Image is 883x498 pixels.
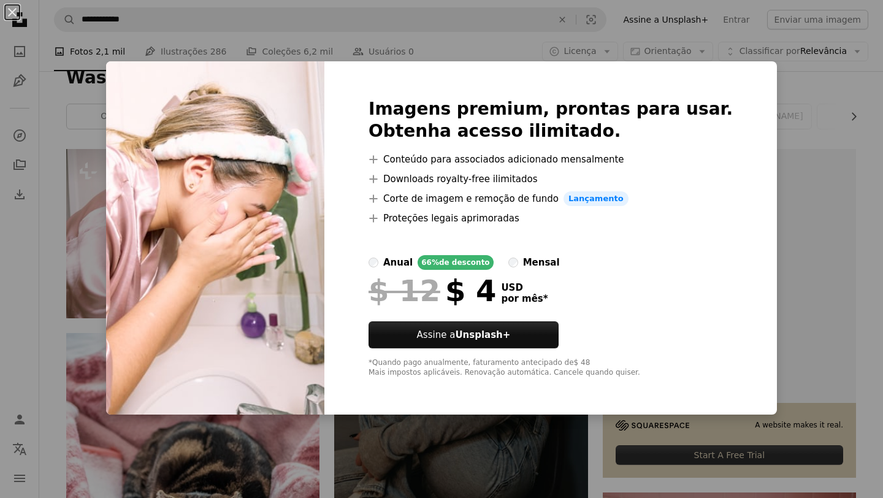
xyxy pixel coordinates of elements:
[369,172,733,186] li: Downloads royalty-free ilimitados
[369,275,440,307] span: $ 12
[106,61,324,415] img: premium_photo-1715889646383-3835fe51ca15
[501,282,548,293] span: USD
[564,191,629,206] span: Lançamento
[501,293,548,304] span: por mês *
[369,98,733,142] h2: Imagens premium, prontas para usar. Obtenha acesso ilimitado.
[523,255,560,270] div: mensal
[508,258,518,267] input: mensal
[369,258,378,267] input: anual66%de desconto
[369,152,733,167] li: Conteúdo para associados adicionado mensalmente
[383,255,413,270] div: anual
[455,329,510,340] strong: Unsplash+
[369,191,733,206] li: Corte de imagem e remoção de fundo
[369,358,733,378] div: *Quando pago anualmente, faturamento antecipado de $ 48 Mais impostos aplicáveis. Renovação autom...
[369,321,559,348] button: Assine aUnsplash+
[369,275,496,307] div: $ 4
[369,211,733,226] li: Proteções legais aprimoradas
[418,255,493,270] div: 66% de desconto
